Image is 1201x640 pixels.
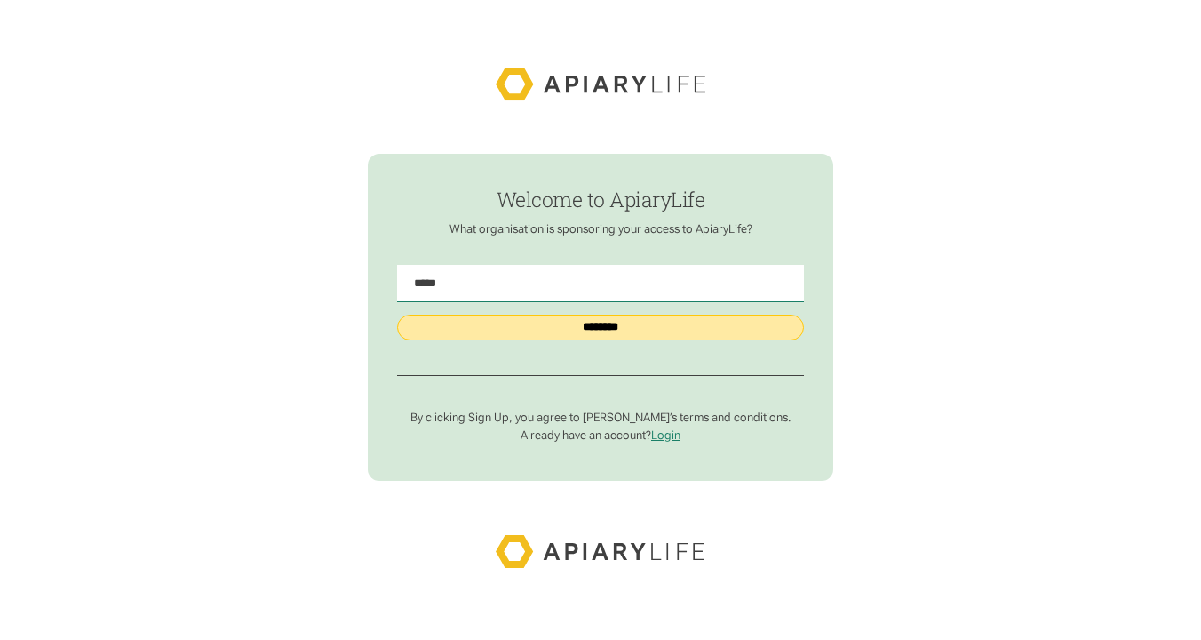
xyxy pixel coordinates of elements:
[368,154,833,481] form: find-employer
[397,411,805,425] p: By clicking Sign Up, you agree to [PERSON_NAME]’s terms and conditions.
[397,188,805,211] h1: Welcome to ApiaryLife
[397,428,805,443] p: Already have an account?
[397,222,805,236] p: What organisation is sponsoring your access to ApiaryLife?
[651,428,680,442] a: Login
